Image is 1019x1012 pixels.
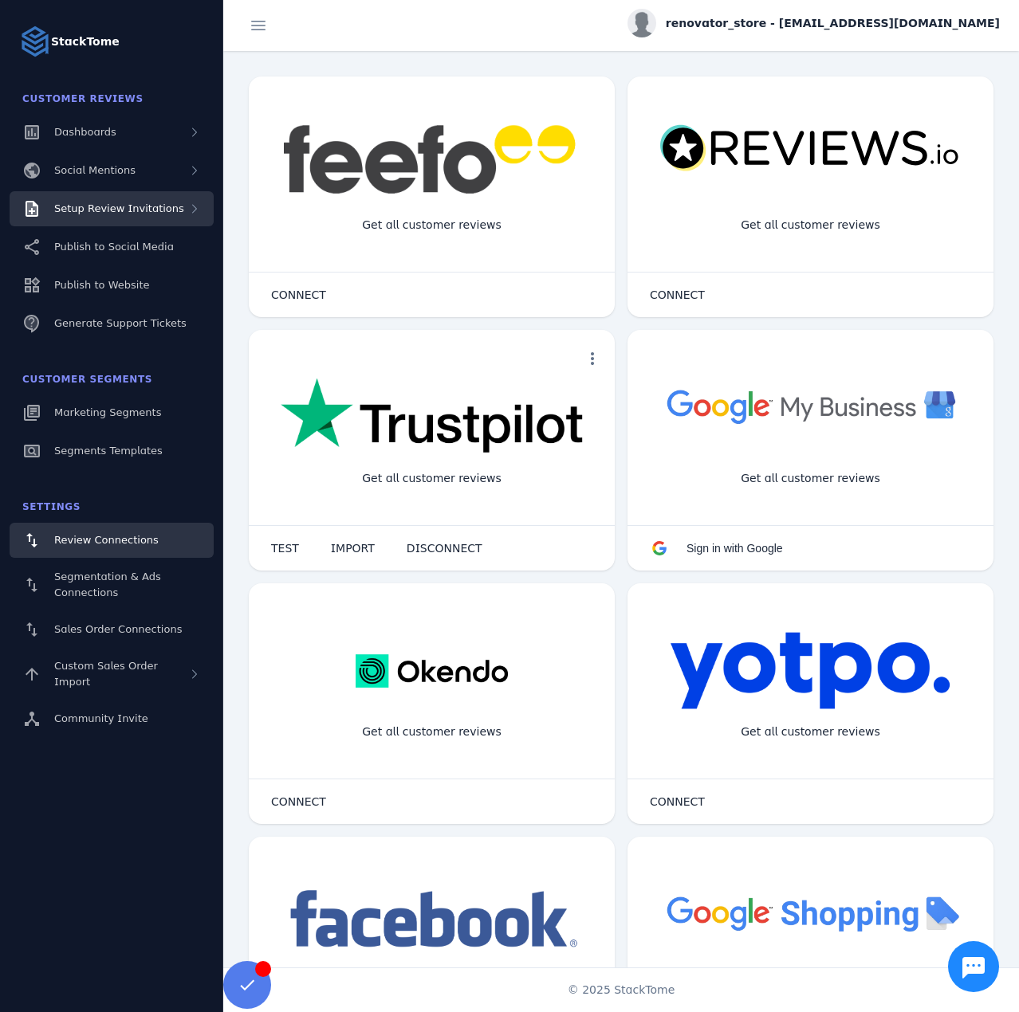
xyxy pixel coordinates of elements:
[10,561,214,609] a: Segmentation & Ads Connections
[54,660,158,688] span: Custom Sales Order Import
[22,374,152,385] span: Customer Segments
[54,571,161,598] span: Segmentation & Ads Connections
[19,25,51,57] img: Logo image
[51,33,120,50] strong: StackTome
[281,885,583,955] img: facebook.png
[728,457,893,500] div: Get all customer reviews
[10,268,214,303] a: Publish to Website
[576,343,608,375] button: more
[391,532,498,564] button: DISCONNECT
[10,701,214,736] a: Community Invite
[271,289,326,300] span: CONNECT
[54,534,159,546] span: Review Connections
[315,532,391,564] button: IMPORT
[54,202,184,214] span: Setup Review Invitations
[716,964,904,1006] div: Import Products from Google
[659,885,962,941] img: googleshopping.png
[10,395,214,430] a: Marketing Segments
[255,279,342,311] button: CONNECT
[271,543,299,554] span: TEST
[54,406,161,418] span: Marketing Segments
[349,204,514,246] div: Get all customer reviews
[659,124,962,173] img: reviewsio.svg
[255,532,315,564] button: TEST
[670,631,951,711] img: yotpo.png
[10,306,214,341] a: Generate Support Tickets
[54,279,149,291] span: Publish to Website
[650,289,705,300] span: CONNECT
[10,433,214,469] a: Segments Templates
[634,786,721,818] button: CONNECT
[54,317,187,329] span: Generate Support Tickets
[22,93,144,104] span: Customer Reviews
[54,164,136,176] span: Social Mentions
[54,241,174,253] span: Publish to Social Media
[650,796,705,807] span: CONNECT
[54,712,148,724] span: Community Invite
[10,523,214,558] a: Review Connections
[54,126,116,138] span: Dashboards
[10,229,214,265] a: Publish to Social Media
[255,786,342,818] button: CONNECT
[634,532,799,564] button: Sign in with Google
[349,711,514,753] div: Get all customer reviews
[628,9,1000,37] button: renovator_store - [EMAIL_ADDRESS][DOMAIN_NAME]
[10,612,214,647] a: Sales Order Connections
[628,9,656,37] img: profile.jpg
[687,542,783,555] span: Sign in with Google
[568,982,675,998] span: © 2025 StackTome
[666,15,1000,32] span: renovator_store - [EMAIL_ADDRESS][DOMAIN_NAME]
[349,457,514,500] div: Get all customer reviews
[407,543,482,554] span: DISCONNECT
[356,631,508,711] img: okendo.webp
[728,711,893,753] div: Get all customer reviews
[54,623,182,635] span: Sales Order Connections
[54,445,163,457] span: Segments Templates
[659,378,962,434] img: googlebusiness.png
[634,279,721,311] button: CONNECT
[22,501,81,512] span: Settings
[728,204,893,246] div: Get all customer reviews
[281,378,583,456] img: trustpilot.png
[281,124,583,194] img: feefo.png
[331,543,375,554] span: IMPORT
[271,796,326,807] span: CONNECT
